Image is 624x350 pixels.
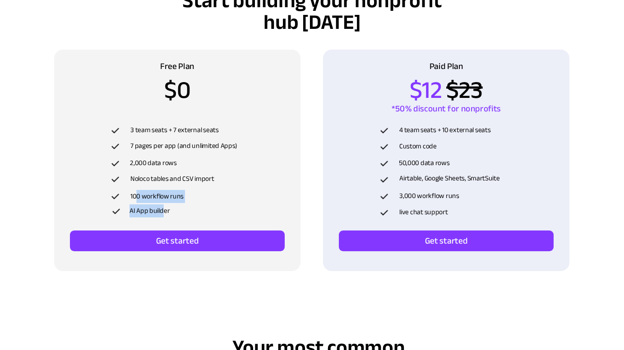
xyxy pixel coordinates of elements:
span: Custom code [399,140,437,153]
span: 100 workflow runs [130,190,184,203]
span: $12 [410,67,442,112]
span: 4 team seats + 10 external seats [399,124,491,137]
span: live chat support [399,206,448,219]
span: 50,000 data rows [399,157,449,170]
span: *50% discount for nonprofits [392,101,501,117]
span: Get started [339,236,554,246]
span: Get started [70,236,285,246]
s: $23 [446,67,483,112]
span: 7 pages per app (and unlimited Apps) [130,139,237,152]
span: 3,000 workflow runs [399,189,459,203]
span: Noloco tables and CSV import [130,172,214,185]
span: AI App builder [129,205,170,218]
a: Get started [70,230,285,251]
span: 2,000 data rows [130,157,177,170]
a: Get started [339,230,554,251]
span: 3 team seats + 7 external seats [130,124,219,137]
span: Airtable, Google Sheets, SmartSuite [399,172,500,185]
span: Paid Plan [430,58,463,74]
span: Free Plan [160,58,194,74]
span: $0 [164,67,191,112]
